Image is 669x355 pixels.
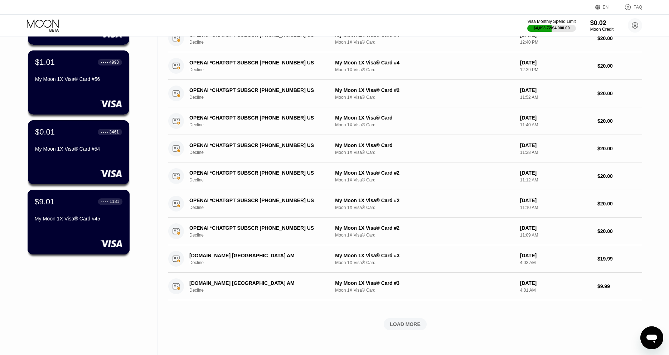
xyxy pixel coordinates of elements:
[28,50,129,115] div: $1.01● ● ● ●4998My Moon 1X Visa® Card #56
[35,76,122,82] div: My Moon 1X Visa® Card #56
[520,205,592,210] div: 11:10 AM
[189,280,324,286] div: [DOMAIN_NAME] [GEOGRAPHIC_DATA] AM
[634,5,642,10] div: FAQ
[520,253,592,258] div: [DATE]
[335,253,514,258] div: My Moon 1X Visa® Card #3
[590,19,614,27] div: $0.02
[597,228,642,234] div: $20.00
[168,25,642,52] div: OPENAI *CHATGPT SUBSCR [PHONE_NUMBER] USDeclineMy Moon 1X Visa® Card #4Moon 1X Visa® Card[DATE]12...
[597,146,642,151] div: $20.00
[189,225,324,231] div: OPENAI *CHATGPT SUBSCR [PHONE_NUMBER] US
[527,19,576,32] div: Visa Monthly Spend Limit$4,093.72/$4,000.00
[189,67,334,72] div: Decline
[189,122,334,127] div: Decline
[595,4,617,11] div: EN
[101,131,108,133] div: ● ● ● ●
[168,80,642,107] div: OPENAI *CHATGPT SUBSCR [PHONE_NUMBER] USDeclineMy Moon 1X Visa® Card #2Moon 1X Visa® Card[DATE]11...
[110,199,119,204] div: 1131
[109,130,119,135] div: 3461
[520,288,592,293] div: 4:01 AM
[168,190,642,218] div: OPENAI *CHATGPT SUBSCR [PHONE_NUMBER] USDeclineMy Moon 1X Visa® Card #2Moon 1X Visa® Card[DATE]11...
[189,170,324,176] div: OPENAI *CHATGPT SUBSCR [PHONE_NUMBER] US
[335,95,514,100] div: Moon 1X Visa® Card
[168,52,642,80] div: OPENAI *CHATGPT SUBSCR [PHONE_NUMBER] USDeclineMy Moon 1X Visa® Card #4Moon 1X Visa® Card[DATE]12...
[520,233,592,238] div: 11:09 AM
[520,115,592,121] div: [DATE]
[335,280,514,286] div: My Moon 1X Visa® Card #3
[28,190,129,254] div: $9.01● ● ● ●1131My Moon 1X Visa® Card #45
[168,162,642,190] div: OPENAI *CHATGPT SUBSCR [PHONE_NUMBER] USDeclineMy Moon 1X Visa® Card #2Moon 1X Visa® Card[DATE]11...
[335,60,514,65] div: My Moon 1X Visa® Card #4
[335,260,514,265] div: Moon 1X Visa® Card
[520,225,592,231] div: [DATE]
[189,205,334,210] div: Decline
[520,280,592,286] div: [DATE]
[603,5,609,10] div: EN
[520,40,592,45] div: 12:40 PM
[168,218,642,245] div: OPENAI *CHATGPT SUBSCR [PHONE_NUMBER] USDeclineMy Moon 1X Visa® Card #2Moon 1X Visa® Card[DATE]11...
[597,256,642,262] div: $19.99
[520,67,592,72] div: 12:39 PM
[597,283,642,289] div: $9.99
[520,142,592,148] div: [DATE]
[390,321,421,327] div: LOAD MORE
[527,19,576,24] div: Visa Monthly Spend Limit
[335,233,514,238] div: Moon 1X Visa® Card
[28,120,129,184] div: $0.01● ● ● ●3461My Moon 1X Visa® Card #54
[335,40,514,45] div: Moon 1X Visa® Card
[520,60,592,65] div: [DATE]
[335,177,514,183] div: Moon 1X Visa® Card
[35,58,55,67] div: $1.01
[189,288,334,293] div: Decline
[597,173,642,179] div: $20.00
[335,67,514,72] div: Moon 1X Visa® Card
[520,260,592,265] div: 4:03 AM
[335,170,514,176] div: My Moon 1X Visa® Card #2
[189,177,334,183] div: Decline
[109,60,119,65] div: 4998
[597,63,642,69] div: $20.00
[520,170,592,176] div: [DATE]
[597,91,642,96] div: $20.00
[189,87,324,93] div: OPENAI *CHATGPT SUBSCR [PHONE_NUMBER] US
[168,107,642,135] div: OPENAI *CHATGPT SUBSCR [PHONE_NUMBER] USDeclineMy Moon 1X Visa® CardMoon 1X Visa® Card[DATE]11:40...
[189,150,334,155] div: Decline
[597,201,642,206] div: $20.00
[35,197,55,206] div: $9.01
[35,127,55,137] div: $0.01
[335,198,514,203] div: My Moon 1X Visa® Card #2
[35,146,122,152] div: My Moon 1X Visa® Card #54
[335,205,514,210] div: Moon 1X Visa® Card
[520,198,592,203] div: [DATE]
[35,216,122,222] div: My Moon 1X Visa® Card #45
[335,142,514,148] div: My Moon 1X Visa® Card
[640,326,663,349] iframe: Mesajlaşma penceresini başlatma düğmesi
[168,135,642,162] div: OPENAI *CHATGPT SUBSCR [PHONE_NUMBER] USDeclineMy Moon 1X Visa® CardMoon 1X Visa® Card[DATE]11:28...
[189,253,324,258] div: [DOMAIN_NAME] [GEOGRAPHIC_DATA] AM
[520,95,592,100] div: 11:52 AM
[189,60,324,65] div: OPENAI *CHATGPT SUBSCR [PHONE_NUMBER] US
[189,95,334,100] div: Decline
[335,288,514,293] div: Moon 1X Visa® Card
[597,118,642,124] div: $20.00
[189,198,324,203] div: OPENAI *CHATGPT SUBSCR [PHONE_NUMBER] US
[520,177,592,183] div: 11:12 AM
[189,142,324,148] div: OPENAI *CHATGPT SUBSCR [PHONE_NUMBER] US
[335,150,514,155] div: Moon 1X Visa® Card
[189,115,324,121] div: OPENAI *CHATGPT SUBSCR [PHONE_NUMBER] US
[590,27,614,32] div: Moon Credit
[189,260,334,265] div: Decline
[520,87,592,93] div: [DATE]
[101,61,108,63] div: ● ● ● ●
[534,26,570,30] div: $4,093.72 / $4,000.00
[189,40,334,45] div: Decline
[617,4,642,11] div: FAQ
[520,150,592,155] div: 11:28 AM
[335,225,514,231] div: My Moon 1X Visa® Card #2
[597,35,642,41] div: $20.00
[335,122,514,127] div: Moon 1X Visa® Card
[168,245,642,273] div: [DOMAIN_NAME] [GEOGRAPHIC_DATA] AMDeclineMy Moon 1X Visa® Card #3Moon 1X Visa® Card[DATE]4:03 AM$...
[168,273,642,300] div: [DOMAIN_NAME] [GEOGRAPHIC_DATA] AMDeclineMy Moon 1X Visa® Card #3Moon 1X Visa® Card[DATE]4:01 AM$...
[189,233,334,238] div: Decline
[168,318,642,330] div: LOAD MORE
